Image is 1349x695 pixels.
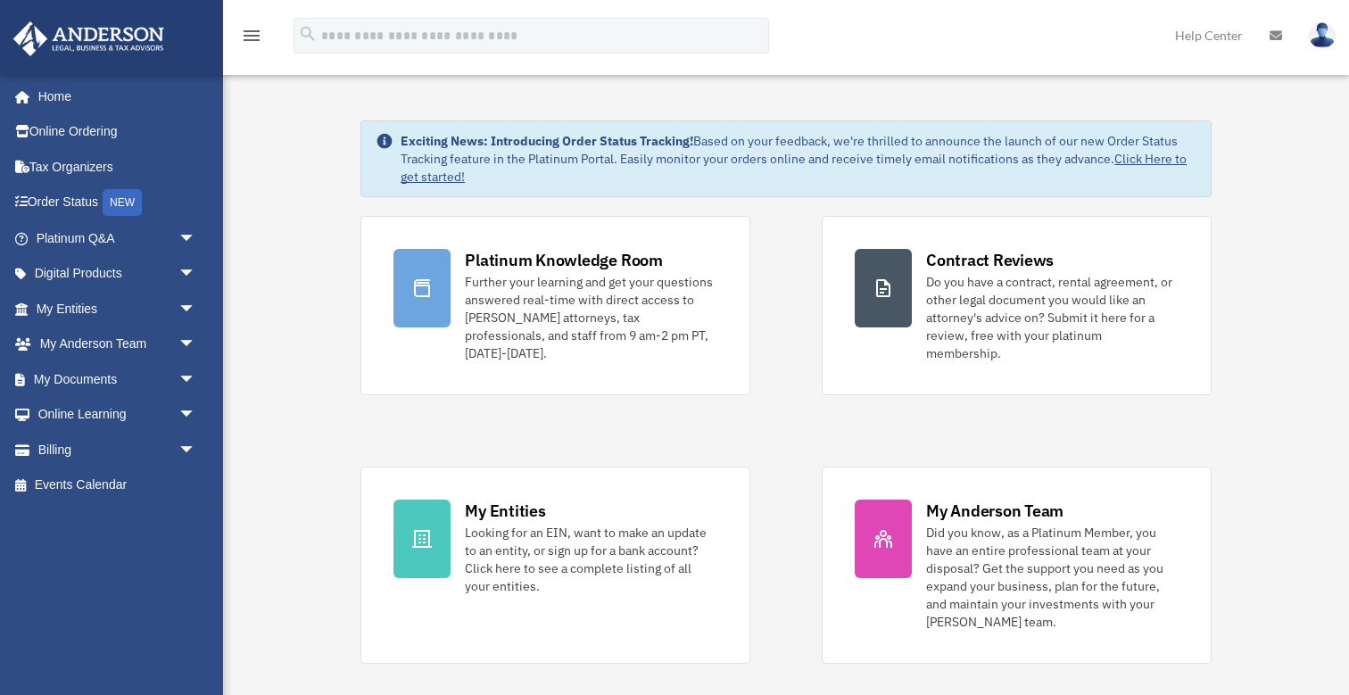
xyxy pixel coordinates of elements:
[1309,22,1336,48] img: User Pic
[12,361,223,397] a: My Documentsarrow_drop_down
[465,500,545,522] div: My Entities
[241,31,262,46] a: menu
[12,256,223,292] a: Digital Productsarrow_drop_down
[178,220,214,257] span: arrow_drop_down
[12,467,223,503] a: Events Calendar
[12,397,223,433] a: Online Learningarrow_drop_down
[822,467,1212,664] a: My Anderson Team Did you know, as a Platinum Member, you have an entire professional team at your...
[12,220,223,256] a: Platinum Q&Aarrow_drop_down
[360,467,750,664] a: My Entities Looking for an EIN, want to make an update to an entity, or sign up for a bank accoun...
[178,361,214,398] span: arrow_drop_down
[12,291,223,327] a: My Entitiesarrow_drop_down
[401,133,693,149] strong: Exciting News: Introducing Order Status Tracking!
[178,397,214,434] span: arrow_drop_down
[12,432,223,467] a: Billingarrow_drop_down
[926,273,1179,362] div: Do you have a contract, rental agreement, or other legal document you would like an attorney's ad...
[360,216,750,395] a: Platinum Knowledge Room Further your learning and get your questions answered real-time with dire...
[241,25,262,46] i: menu
[298,24,318,44] i: search
[12,114,223,150] a: Online Ordering
[401,132,1196,186] div: Based on your feedback, we're thrilled to announce the launch of our new Order Status Tracking fe...
[12,149,223,185] a: Tax Organizers
[465,249,663,271] div: Platinum Knowledge Room
[401,151,1187,185] a: Click Here to get started!
[465,524,717,595] div: Looking for an EIN, want to make an update to an entity, or sign up for a bank account? Click her...
[103,189,142,216] div: NEW
[465,273,717,362] div: Further your learning and get your questions answered real-time with direct access to [PERSON_NAM...
[12,327,223,362] a: My Anderson Teamarrow_drop_down
[926,500,1063,522] div: My Anderson Team
[178,327,214,363] span: arrow_drop_down
[926,249,1054,271] div: Contract Reviews
[178,256,214,293] span: arrow_drop_down
[926,524,1179,631] div: Did you know, as a Platinum Member, you have an entire professional team at your disposal? Get th...
[822,216,1212,395] a: Contract Reviews Do you have a contract, rental agreement, or other legal document you would like...
[12,185,223,221] a: Order StatusNEW
[178,291,214,327] span: arrow_drop_down
[178,432,214,468] span: arrow_drop_down
[8,21,170,56] img: Anderson Advisors Platinum Portal
[12,79,214,114] a: Home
